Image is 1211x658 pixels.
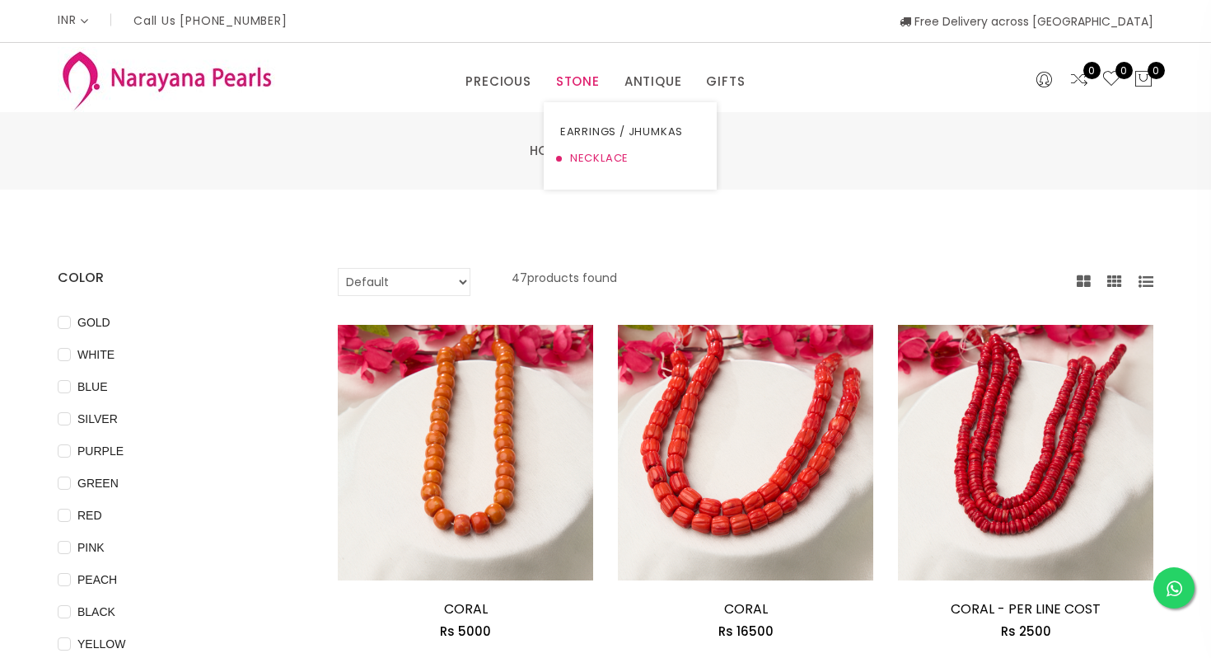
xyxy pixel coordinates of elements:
[560,145,700,172] a: NECKLACE
[133,15,288,26] p: Call Us [PHONE_NUMBER]
[724,599,768,618] a: CORAL
[512,268,617,296] p: 47 products found
[71,603,122,621] span: BLACK
[1001,623,1051,640] span: Rs 2500
[71,378,115,396] span: BLUE
[71,313,117,331] span: GOLD
[71,506,109,524] span: RED
[440,623,491,640] span: Rs 5000
[951,599,1101,618] a: CORAL - PER LINE COST
[718,623,774,640] span: Rs 16500
[71,571,124,589] span: PEACH
[706,69,745,94] a: GIFTS
[530,142,565,159] a: Home
[556,69,600,94] a: STONE
[71,538,111,557] span: PINK
[444,599,488,618] a: CORAL
[1148,62,1165,79] span: 0
[1101,69,1121,91] a: 0
[71,410,124,428] span: SILVER
[560,119,700,145] a: EARRINGS / JHUMKAS
[465,69,531,94] a: PRECIOUS
[1069,69,1089,91] a: 0
[71,635,132,653] span: YELLOW
[900,13,1153,30] span: Free Delivery across [GEOGRAPHIC_DATA]
[1115,62,1133,79] span: 0
[1134,69,1153,91] button: 0
[624,69,682,94] a: ANTIQUE
[1083,62,1101,79] span: 0
[71,345,121,364] span: WHITE
[71,474,125,492] span: GREEN
[71,442,130,460] span: PURPLE
[58,268,288,288] h4: COLOR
